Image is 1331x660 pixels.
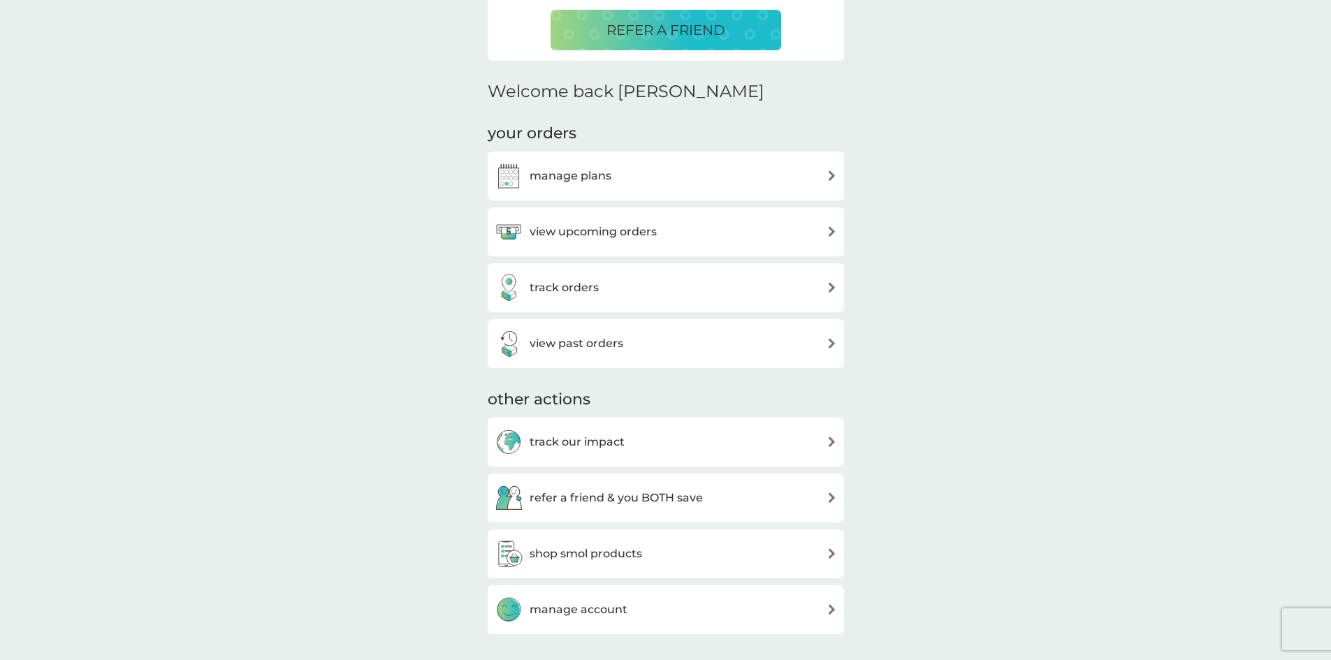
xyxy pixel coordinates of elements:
[530,545,642,563] h3: shop smol products
[827,338,837,349] img: arrow right
[827,604,837,615] img: arrow right
[530,489,703,507] h3: refer a friend & you BOTH save
[827,437,837,447] img: arrow right
[530,223,657,241] h3: view upcoming orders
[530,279,599,297] h3: track orders
[827,492,837,503] img: arrow right
[530,601,627,619] h3: manage account
[827,170,837,181] img: arrow right
[827,548,837,559] img: arrow right
[530,433,625,451] h3: track our impact
[530,335,623,353] h3: view past orders
[530,167,611,185] h3: manage plans
[551,10,781,50] button: REFER A FRIEND
[606,19,725,41] p: REFER A FRIEND
[827,282,837,293] img: arrow right
[488,123,576,145] h3: your orders
[488,82,764,102] h2: Welcome back [PERSON_NAME]
[827,226,837,237] img: arrow right
[488,389,590,411] h3: other actions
